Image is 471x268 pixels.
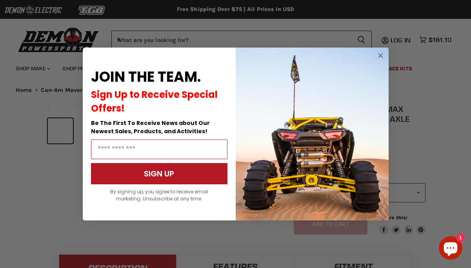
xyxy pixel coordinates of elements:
input: Email Address [91,140,227,159]
img: a9095488-b6e7-41ba-879d-588abfab540b.jpeg [236,48,389,220]
button: Close dialog [376,51,386,61]
span: Sign Up to Receive Special Offers! [91,88,218,115]
span: By signing up, you agree to receive email marketing. Unsubscribe at any time. [110,188,208,202]
inbox-online-store-chat: Shopify online store chat [436,236,465,262]
span: JOIN THE TEAM. [91,67,201,87]
button: SIGN UP [91,163,227,184]
span: Be The First To Receive News about Our Newest Sales, Products, and Activities! [91,119,210,135]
